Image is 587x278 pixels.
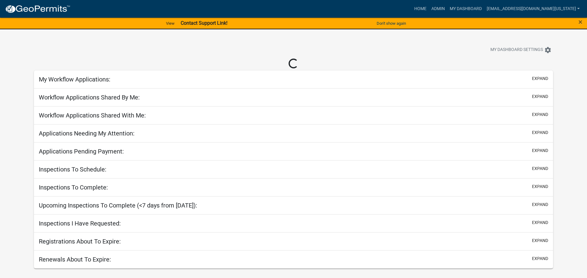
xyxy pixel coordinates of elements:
a: [EMAIL_ADDRESS][DOMAIN_NAME][US_STATE] [484,3,582,15]
i: settings [544,46,552,54]
button: expand [532,237,548,244]
button: expand [532,129,548,136]
h5: Applications Needing My Attention: [39,130,135,137]
h5: Inspections To Schedule: [39,166,106,173]
h5: Upcoming Inspections To Complete (<7 days from [DATE]): [39,202,197,209]
h5: Renewals About To Expire: [39,256,111,263]
h5: Inspections I Have Requested: [39,220,121,227]
button: expand [532,183,548,190]
h5: Applications Pending Payment: [39,148,124,155]
a: My Dashboard [447,3,484,15]
span: × [578,18,582,26]
span: My Dashboard Settings [490,46,543,54]
button: Close [578,18,582,26]
button: expand [532,201,548,208]
button: expand [532,111,548,118]
button: expand [532,165,548,172]
button: expand [532,219,548,226]
button: expand [532,93,548,100]
strong: Contact Support Link! [181,20,227,26]
a: View [164,18,177,28]
button: Don't show again [374,18,408,28]
button: expand [532,147,548,154]
h5: Registrations About To Expire: [39,238,121,245]
h5: Inspections To Complete: [39,184,108,191]
a: Admin [429,3,447,15]
h5: Workflow Applications Shared With Me: [39,112,146,119]
button: My Dashboard Settingssettings [485,44,556,56]
a: Home [412,3,429,15]
h5: Workflow Applications Shared By Me: [39,94,140,101]
button: expand [532,75,548,82]
h5: My Workflow Applications: [39,76,110,83]
button: expand [532,255,548,262]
